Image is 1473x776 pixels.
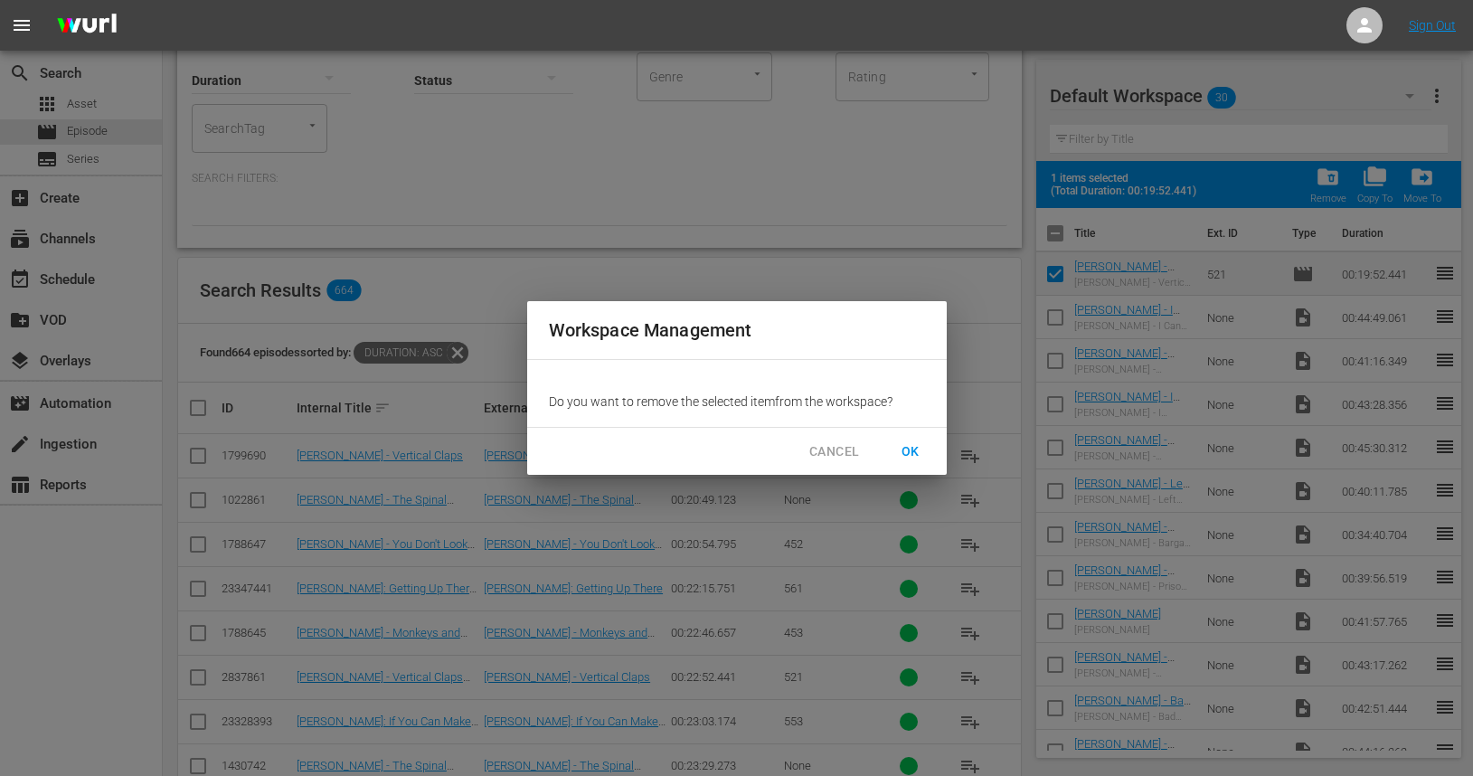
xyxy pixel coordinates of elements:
button: OK [882,435,940,468]
h2: Workspace Management [549,316,925,345]
a: Sign Out [1409,18,1456,33]
img: ans4CAIJ8jUAAAAAAAAAAAAAAAAAAAAAAAAgQb4GAAAAAAAAAAAAAAAAAAAAAAAAJMjXAAAAAAAAAAAAAAAAAAAAAAAAgAT5G... [43,5,130,47]
span: menu [11,14,33,36]
p: Do you want to remove the selected item from the workspace? [549,393,925,411]
span: CANCEL [809,440,859,463]
button: CANCEL [795,435,873,468]
span: OK [896,440,925,463]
